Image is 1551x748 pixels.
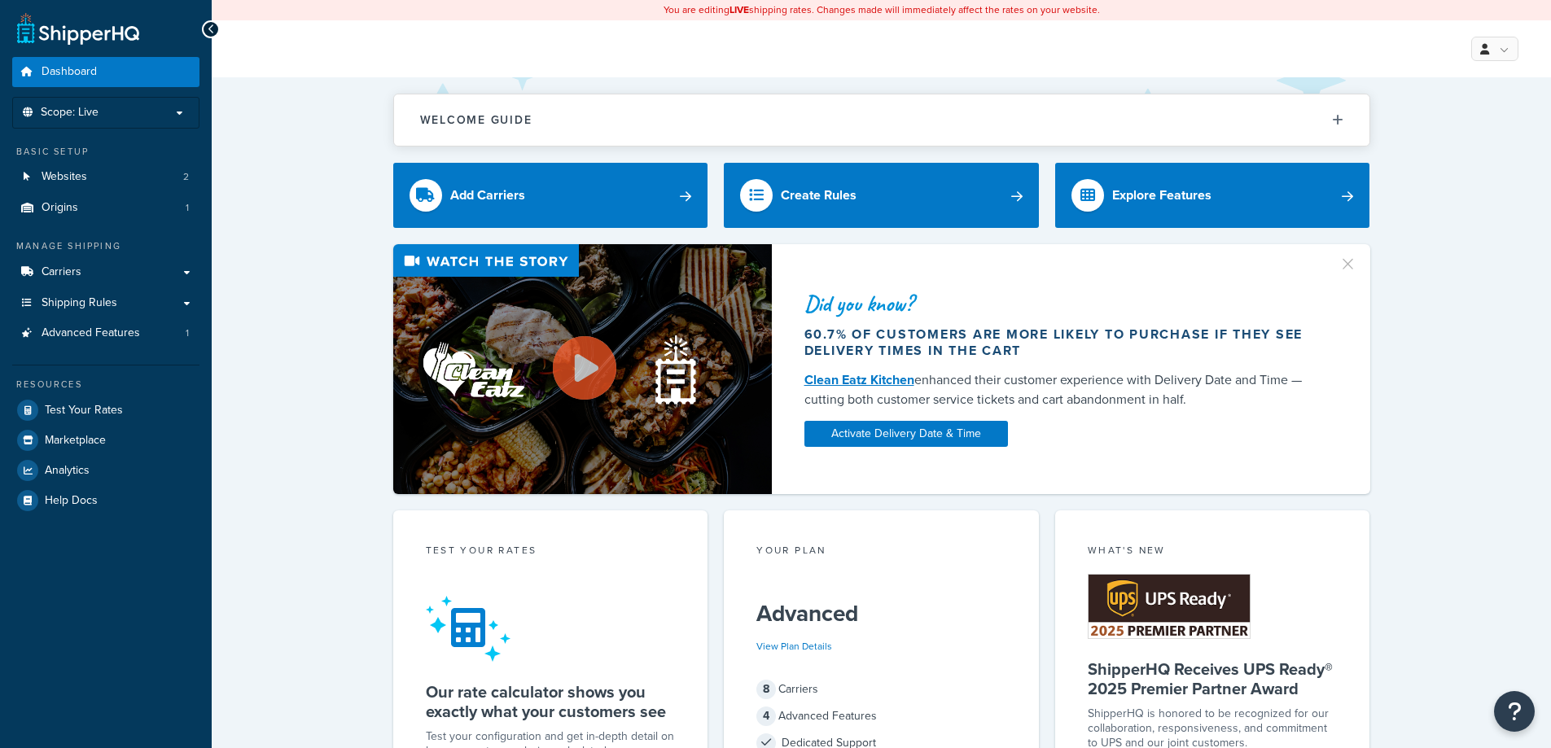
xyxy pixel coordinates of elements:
[1494,691,1535,732] button: Open Resource Center
[804,292,1319,315] div: Did you know?
[186,326,189,340] span: 1
[393,244,772,494] img: Video thumbnail
[42,326,140,340] span: Advanced Features
[12,193,199,223] li: Origins
[393,163,708,228] a: Add Carriers
[394,94,1369,146] button: Welcome Guide
[426,543,676,562] div: Test your rates
[183,170,189,184] span: 2
[45,434,106,448] span: Marketplace
[756,639,832,654] a: View Plan Details
[12,257,199,287] a: Carriers
[1055,163,1370,228] a: Explore Features
[12,239,199,253] div: Manage Shipping
[186,201,189,215] span: 1
[756,680,776,699] span: 8
[12,162,199,192] a: Websites2
[45,494,98,508] span: Help Docs
[12,318,199,348] a: Advanced Features1
[45,464,90,478] span: Analytics
[42,201,78,215] span: Origins
[42,65,97,79] span: Dashboard
[756,706,776,726] span: 4
[42,265,81,279] span: Carriers
[12,318,199,348] li: Advanced Features
[12,378,199,391] div: Resources
[12,288,199,318] a: Shipping Rules
[12,426,199,455] a: Marketplace
[45,404,123,418] span: Test Your Rates
[804,326,1319,359] div: 60.7% of customers are more likely to purchase if they see delivery times in the cart
[12,162,199,192] li: Websites
[1088,659,1338,698] h5: ShipperHQ Receives UPS Ready® 2025 Premier Partner Award
[1088,543,1338,562] div: What's New
[781,184,857,207] div: Create Rules
[12,396,199,425] a: Test Your Rates
[12,193,199,223] a: Origins1
[804,370,1319,409] div: enhanced their customer experience with Delivery Date and Time — cutting both customer service ti...
[804,370,914,389] a: Clean Eatz Kitchen
[42,170,87,184] span: Websites
[420,114,532,126] h2: Welcome Guide
[729,2,749,17] b: LIVE
[724,163,1039,228] a: Create Rules
[41,106,99,120] span: Scope: Live
[12,57,199,87] a: Dashboard
[450,184,525,207] div: Add Carriers
[12,145,199,159] div: Basic Setup
[756,705,1006,728] div: Advanced Features
[1112,184,1211,207] div: Explore Features
[756,678,1006,701] div: Carriers
[804,421,1008,447] a: Activate Delivery Date & Time
[12,456,199,485] a: Analytics
[42,296,117,310] span: Shipping Rules
[756,543,1006,562] div: Your Plan
[426,682,676,721] h5: Our rate calculator shows you exactly what your customers see
[756,601,1006,627] h5: Advanced
[12,486,199,515] a: Help Docs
